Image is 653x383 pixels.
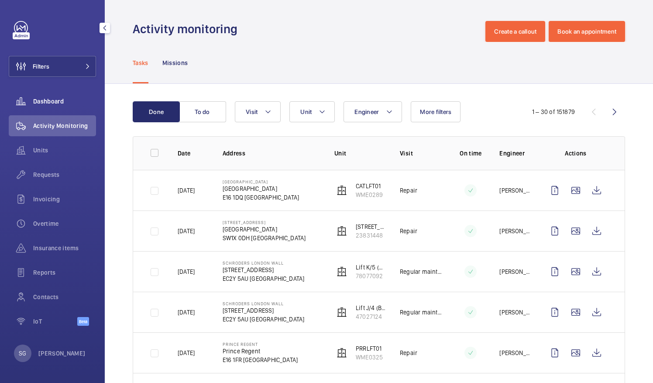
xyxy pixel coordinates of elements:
[499,227,530,235] p: [PERSON_NAME]
[223,234,306,242] p: SW1X 0DH [GEOGRAPHIC_DATA]
[532,107,575,116] div: 1 – 30 of 151879
[337,307,347,317] img: elevator.svg
[356,312,386,321] p: 47027124
[223,220,306,225] p: [STREET_ADDRESS]
[223,274,305,283] p: EC2Y 5AU [GEOGRAPHIC_DATA]
[223,193,299,202] p: E16 1DQ [GEOGRAPHIC_DATA]
[354,108,379,115] span: Engineer
[223,315,305,324] p: EC2Y 5AU [GEOGRAPHIC_DATA]
[33,219,96,228] span: Overtime
[499,308,530,317] p: [PERSON_NAME]
[33,293,96,301] span: Contacts
[499,186,530,195] p: [PERSON_NAME]
[33,317,77,326] span: IoT
[223,225,306,234] p: [GEOGRAPHIC_DATA]
[235,101,281,122] button: Visit
[400,348,417,357] p: Repair
[300,108,312,115] span: Unit
[178,308,195,317] p: [DATE]
[400,308,442,317] p: Regular maintenance
[223,347,298,355] p: Prince Regent
[411,101,461,122] button: More filters
[337,348,347,358] img: elevator.svg
[499,348,530,357] p: [PERSON_NAME]
[356,263,386,272] p: Lift K/5 (G-8)
[33,170,96,179] span: Requests
[289,101,335,122] button: Unit
[356,304,386,312] p: Lift J/4 (B1-12)
[178,227,195,235] p: [DATE]
[33,121,96,130] span: Activity Monitoring
[223,149,321,158] p: Address
[223,306,305,315] p: [STREET_ADDRESS]
[133,101,180,122] button: Done
[19,349,26,358] p: SG
[334,149,386,158] p: Unit
[33,244,96,252] span: Insurance items
[77,317,89,326] span: Beta
[499,149,530,158] p: Engineer
[162,59,188,67] p: Missions
[178,149,209,158] p: Date
[499,267,530,276] p: [PERSON_NAME]
[223,342,298,347] p: Prince Regent
[33,195,96,204] span: Invoicing
[223,260,305,266] p: Schroders London Wall
[400,149,442,158] p: Visit
[133,21,243,37] h1: Activity monitoring
[356,344,383,353] p: PRRLFT01
[485,21,545,42] button: Create a callout
[344,101,402,122] button: Engineer
[356,272,386,280] p: 78077092
[178,267,195,276] p: [DATE]
[38,349,86,358] p: [PERSON_NAME]
[356,353,383,362] p: WME0325
[549,21,625,42] button: Book an appointment
[33,97,96,106] span: Dashboard
[178,186,195,195] p: [DATE]
[400,227,417,235] p: Repair
[337,266,347,277] img: elevator.svg
[178,348,195,357] p: [DATE]
[133,59,148,67] p: Tasks
[400,186,417,195] p: Repair
[223,301,305,306] p: Schroders London Wall
[544,149,607,158] p: Actions
[223,355,298,364] p: E16 1FR [GEOGRAPHIC_DATA]
[33,62,49,71] span: Filters
[356,231,386,240] p: 23831448
[246,108,258,115] span: Visit
[337,226,347,236] img: elevator.svg
[223,266,305,274] p: [STREET_ADDRESS]
[356,222,386,231] p: [STREET_ADDRESS]
[420,108,451,115] span: More filters
[33,268,96,277] span: Reports
[456,149,485,158] p: On time
[9,56,96,77] button: Filters
[356,190,383,199] p: WME0289
[356,182,383,190] p: CATLFT01
[223,179,299,184] p: [GEOGRAPHIC_DATA]
[223,184,299,193] p: [GEOGRAPHIC_DATA]
[400,267,442,276] p: Regular maintenance
[179,101,226,122] button: To do
[337,185,347,196] img: elevator.svg
[33,146,96,155] span: Units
